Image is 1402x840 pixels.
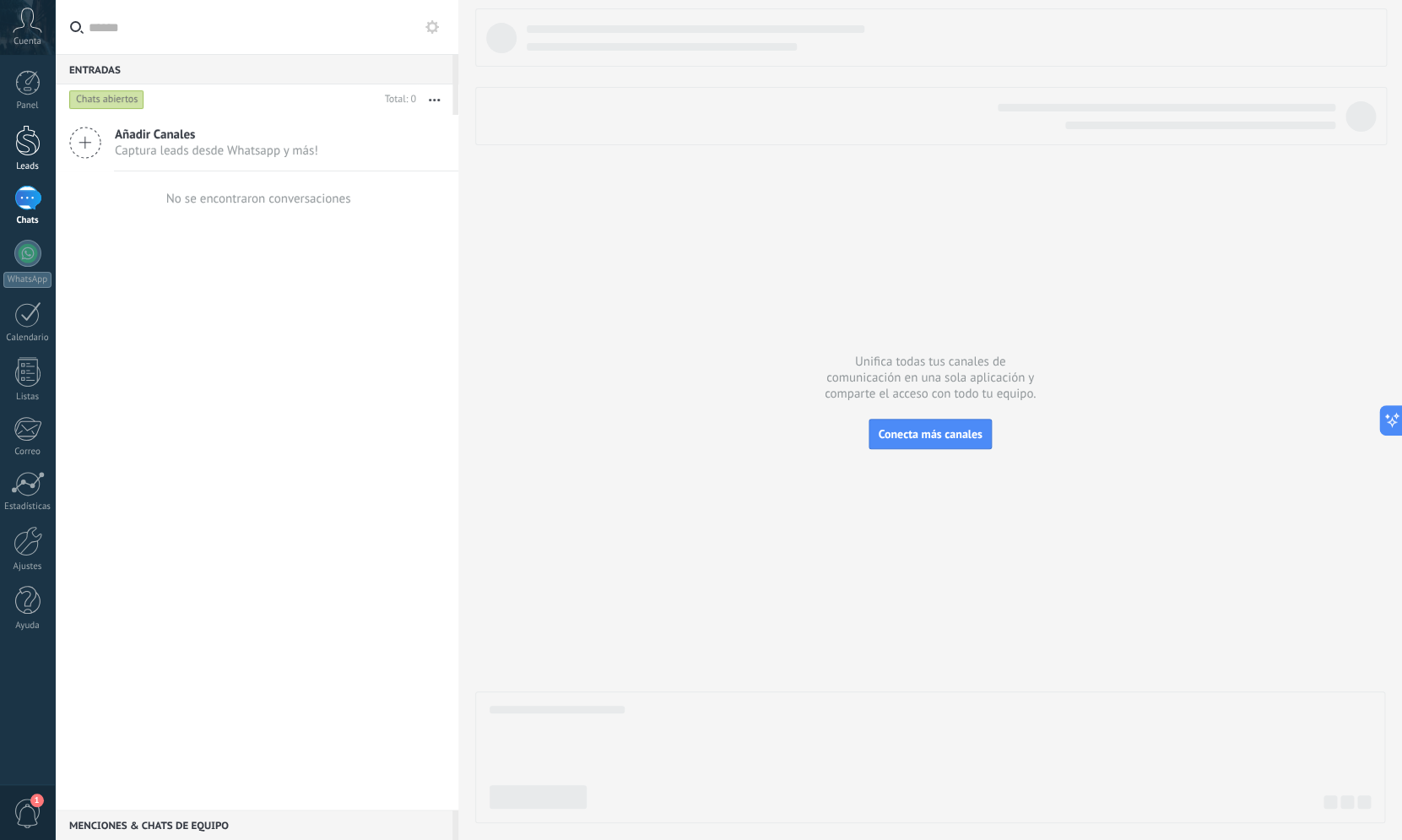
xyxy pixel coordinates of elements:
div: Total: 0 [378,91,416,108]
button: Conecta más canales [869,419,991,449]
div: Menciones & Chats de equipo [55,810,452,840]
div: Panel [3,100,52,111]
div: Estadísticas [3,501,52,512]
span: Añadir Canales [115,127,318,143]
div: Calendario [3,333,52,344]
span: 1 [30,794,44,807]
div: WhatsApp [3,272,51,288]
div: Ayuda [3,621,52,631]
span: Cuenta [14,36,41,47]
span: Conecta más canales [878,426,982,442]
div: Entradas [55,54,452,84]
div: Chats [3,215,52,226]
div: Correo [3,447,52,458]
button: Más [416,84,452,115]
div: Ajustes [3,561,52,572]
span: Captura leads desde Whatsapp y más! [115,143,318,159]
div: Chats abiertos [69,89,144,110]
div: No se encontraron conversaciones [166,191,351,207]
div: Listas [3,392,52,403]
div: Leads [3,161,52,172]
